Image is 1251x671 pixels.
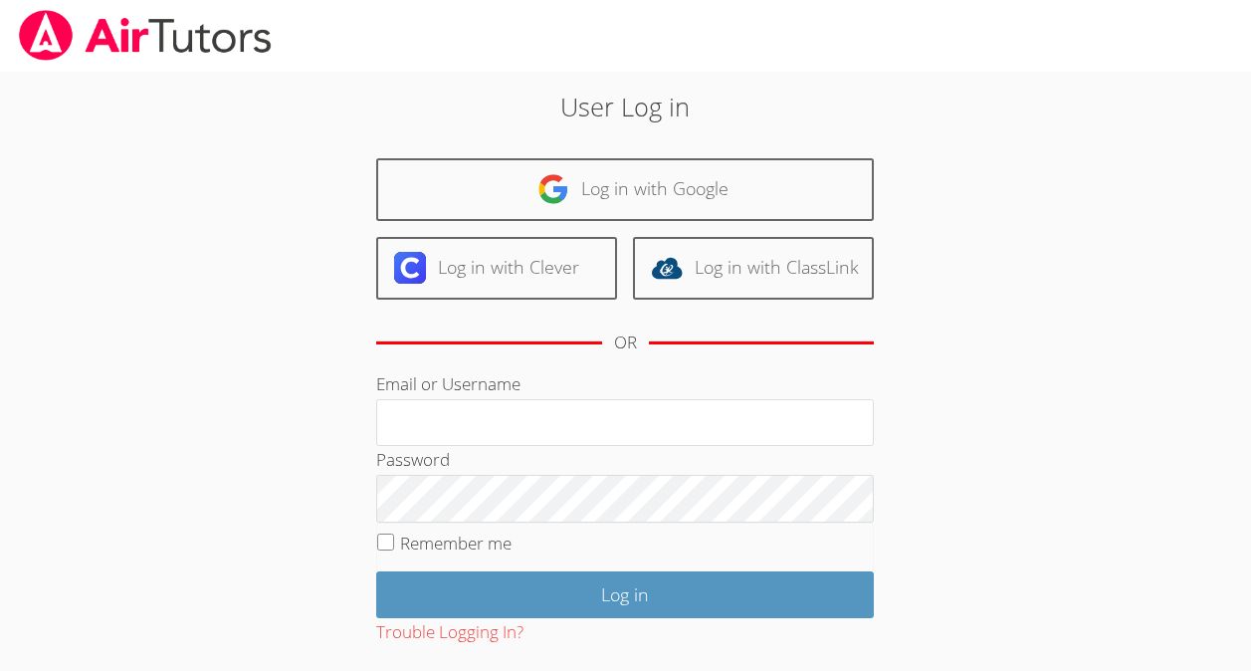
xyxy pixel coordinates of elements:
a: Log in with Clever [376,237,617,300]
a: Log in with Google [376,158,874,221]
div: OR [614,329,637,357]
a: Log in with ClassLink [633,237,874,300]
img: classlink-logo-d6bb404cc1216ec64c9a2012d9dc4662098be43eaf13dc465df04b49fa7ab582.svg [651,252,683,284]
label: Remember me [400,532,512,555]
button: Trouble Logging In? [376,618,523,647]
img: google-logo-50288ca7cdecda66e5e0955fdab243c47b7ad437acaf1139b6f446037453330a.svg [537,173,569,205]
label: Email or Username [376,372,521,395]
label: Password [376,448,450,471]
img: airtutors_banner-c4298cdbf04f3fff15de1276eac7730deb9818008684d7c2e4769d2f7ddbe033.png [17,10,274,61]
h2: User Log in [288,88,963,125]
input: Log in [376,571,874,618]
img: clever-logo-6eab21bc6e7a338710f1a6ff85c0baf02591cd810cc4098c63d3a4b26e2feb20.svg [394,252,426,284]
